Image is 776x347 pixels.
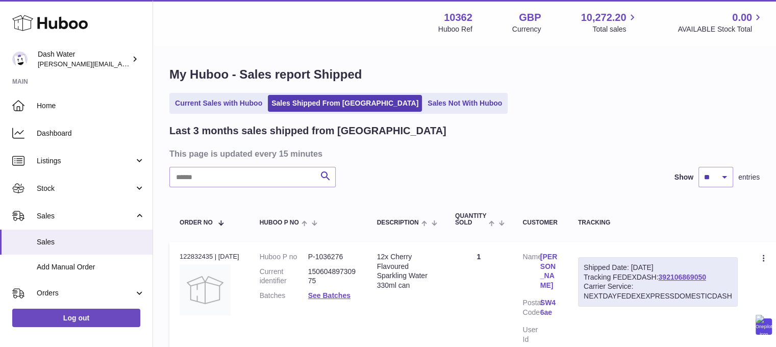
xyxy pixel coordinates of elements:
[308,291,351,300] a: See Batches
[37,237,145,247] span: Sales
[37,262,145,272] span: Add Manual Order
[37,184,134,193] span: Stock
[584,282,732,301] div: Carrier Service: NEXTDAYFEDEXEXPRESSDOMESTICDASH
[674,172,693,182] label: Show
[260,291,308,301] dt: Batches
[171,95,266,112] a: Current Sales with Huboo
[37,156,134,166] span: Listings
[308,252,357,262] dd: P-1036276
[592,24,638,34] span: Total sales
[678,24,764,34] span: AVAILABLE Stock Total
[678,11,764,34] a: 0.00 AVAILABLE Stock Total
[169,124,446,138] h2: Last 3 months sales shipped from [GEOGRAPHIC_DATA]
[37,129,145,138] span: Dashboard
[522,252,540,293] dt: Name
[584,263,732,272] div: Shipped Date: [DATE]
[12,52,28,67] img: james@dash-water.com
[260,219,299,226] span: Huboo P no
[37,288,134,298] span: Orders
[738,172,760,182] span: entries
[180,219,213,226] span: Order No
[438,24,472,34] div: Huboo Ref
[260,267,308,286] dt: Current identifier
[308,267,357,286] dd: 15060489730975
[732,11,752,24] span: 0.00
[512,24,541,34] div: Currency
[12,309,140,327] a: Log out
[38,49,130,69] div: Dash Water
[377,219,419,226] span: Description
[424,95,506,112] a: Sales Not With Huboo
[522,298,540,320] dt: Postal Code
[522,219,557,226] div: Customer
[37,211,134,221] span: Sales
[658,273,706,281] a: 392106869050
[180,264,231,315] img: no-photo.jpg
[38,60,205,68] span: [PERSON_NAME][EMAIL_ADDRESS][DOMAIN_NAME]
[581,11,626,24] span: 10,272.20
[578,257,738,307] div: Tracking FEDEXDASH:
[519,11,541,24] strong: GBP
[377,252,435,291] div: 12x Cherry Flavoured Sparkling Water 330ml can
[169,66,760,83] h1: My Huboo - Sales report Shipped
[540,298,558,317] a: SW4 6ae
[169,148,757,159] h3: This page is updated every 15 minutes
[455,213,486,226] span: Quantity Sold
[37,101,145,111] span: Home
[540,252,558,291] a: [PERSON_NAME]
[444,11,472,24] strong: 10362
[268,95,422,112] a: Sales Shipped From [GEOGRAPHIC_DATA]
[180,252,239,261] div: 122832435 | [DATE]
[522,325,540,344] dt: User Id
[578,219,738,226] div: Tracking
[260,252,308,262] dt: Huboo P no
[581,11,638,34] a: 10,272.20 Total sales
